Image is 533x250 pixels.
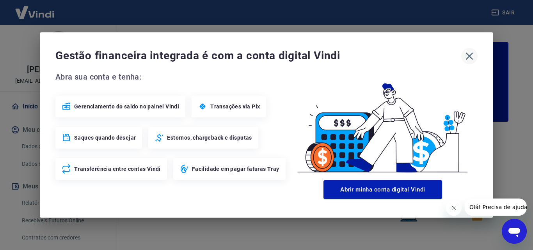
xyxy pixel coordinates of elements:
iframe: Mensagem da empresa [465,199,527,216]
span: Gerenciamento do saldo no painel Vindi [74,103,179,110]
span: Facilidade em pagar faturas Tray [192,165,279,173]
span: Olá! Precisa de ajuda? [5,5,66,12]
span: Estornos, chargeback e disputas [167,134,252,142]
button: Abrir minha conta digital Vindi [323,180,442,199]
span: Transferência entre contas Vindi [74,165,161,173]
iframe: Botão para abrir a janela de mensagens [502,219,527,244]
span: Abra sua conta e tenha: [55,71,288,83]
iframe: Fechar mensagem [446,200,462,216]
span: Saques quando desejar [74,134,136,142]
span: Transações via Pix [210,103,260,110]
img: Good Billing [288,71,478,177]
span: Gestão financeira integrada é com a conta digital Vindi [55,48,461,64]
